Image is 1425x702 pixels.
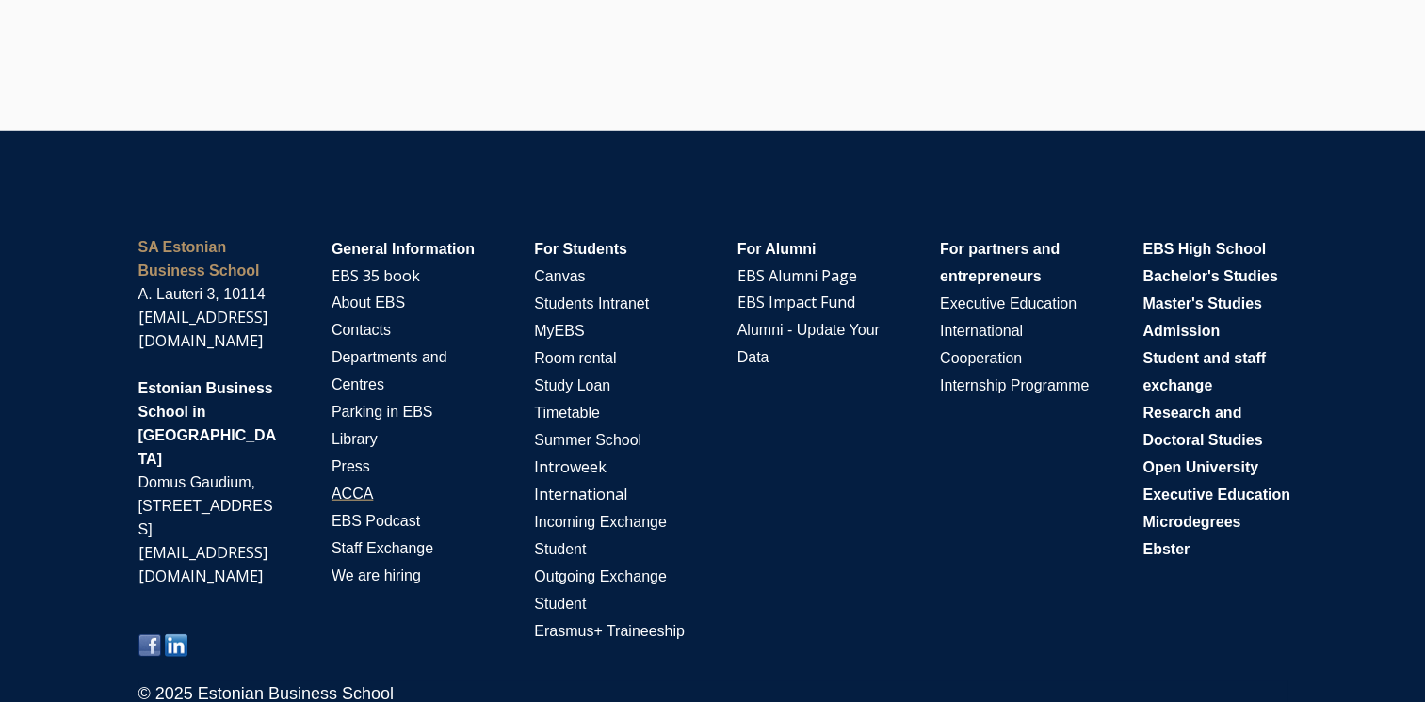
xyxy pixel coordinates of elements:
[940,323,1023,366] span: International Cooperation
[1142,241,1266,257] span: EBS High School
[940,320,1023,368] a: International Cooperation
[1142,293,1262,313] a: Master's Studies
[534,511,667,559] a: Incoming Exchange Student
[1142,320,1220,341] a: Admission
[1142,323,1220,339] span: Admission
[138,542,267,586] a: [EMAIL_ADDRESS][DOMAIN_NAME]
[332,455,370,476] a: Press
[534,293,649,313] a: Students Intranet
[534,429,641,450] a: Summer School
[534,405,600,421] span: Timetable
[332,346,447,394] a: Departments and Centres
[1142,487,1290,503] span: Executive Education
[534,566,667,614] a: Outgoing Exchange Student
[737,319,880,367] a: Alumni - Update Your Data
[534,241,627,257] span: For Students
[940,295,1077,311] span: Executive Education
[534,377,610,393] span: Study Loan
[1142,238,1266,259] a: EBS High School
[539,456,607,477] a: ntroweek
[332,295,405,311] span: About EBS
[332,319,391,340] a: Contacts
[1142,484,1290,504] a: Executive Education
[138,474,273,537] span: Domus Gaudium, [STREET_ADDRESS]
[332,401,433,422] a: Parking in EBS
[1142,405,1262,448] span: Research and Doctoral Studies
[534,402,600,423] a: Timetable
[332,565,421,585] a: We are hiring
[332,513,420,529] span: EBS Podcast
[737,322,880,365] span: Alumni - Update Your Data
[940,293,1077,313] a: Executive Education
[332,458,370,474] span: Press
[534,347,616,368] a: Room rental
[534,265,585,286] a: Canvas
[1142,295,1262,311] span: Master's Studies
[332,265,420,286] a: EBS 35 book
[737,292,855,312] a: EBS Impact Fund
[1142,402,1262,450] a: Research and Doctoral Studies
[539,484,627,504] a: nternational
[534,295,649,311] span: Students Intranet
[534,323,584,339] span: MyEBS
[332,241,475,257] span: General Information
[534,623,685,639] span: Erasmus+ Traineeship
[534,375,610,395] a: Study Loan
[332,404,433,420] span: Parking in EBS
[138,307,267,351] a: [EMAIL_ADDRESS][DOMAIN_NAME]
[332,510,420,531] a: EBS Podcast
[332,292,405,312] a: About EBS
[1142,511,1240,532] a: Microdegrees
[737,241,817,257] span: For Alumni
[534,350,616,366] span: Room rental
[534,459,606,475] span: I
[534,320,584,341] a: MyEBS
[1142,541,1190,557] span: Ebster
[1142,456,1258,477] a: Open University
[138,380,277,467] span: Estonian Business School in [GEOGRAPHIC_DATA]
[940,241,1060,284] span: For partners and entrepreneurs
[1142,265,1277,286] a: Bachelor's Studies
[737,265,857,286] a: EBS Alumni Page
[1142,350,1266,393] span: Student and staff exchange
[138,239,260,279] strong: SA Estonian Business School
[534,487,626,503] span: I
[332,537,433,558] a: Staff Exchange
[1142,538,1190,559] a: Ebster
[332,428,378,449] a: Library
[332,486,373,502] a: ACCA
[1142,268,1277,284] span: Bachelor's Studies
[332,349,447,392] span: Departments and Centres
[165,634,187,657] img: Share on linkedin
[1142,347,1266,395] a: Student and staff exchange
[138,634,161,657] img: Share on facebook
[1142,514,1240,530] span: Microdegrees
[332,322,391,338] span: Contacts
[940,377,1089,393] span: Internship Programme
[332,540,433,556] span: Staff Exchange
[534,514,667,557] span: Incoming Exchange Student
[534,568,667,612] span: Outgoing Exchange Student
[534,268,585,284] span: Canvas
[1142,459,1258,475] span: Open University
[534,432,641,448] span: Summer School
[332,567,421,583] span: We are hiring
[534,620,685,641] a: Erasmus+ Traineeship
[332,431,378,447] span: Library
[940,375,1089,395] a: Internship Programme
[138,286,266,302] span: A. Lauteri 3, 10114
